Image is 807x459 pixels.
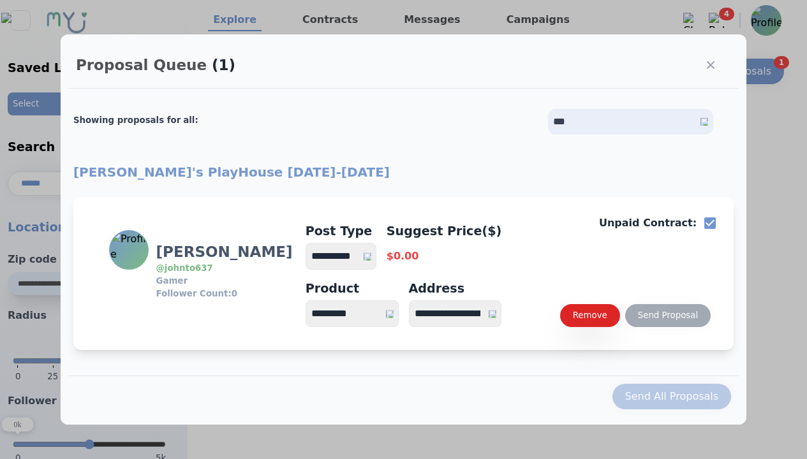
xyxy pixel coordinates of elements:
[110,231,147,268] img: Profile
[183,114,198,127] div: all :
[156,275,293,288] h3: Gamer
[156,242,293,262] h3: [PERSON_NAME]
[387,249,502,264] p: $0.00
[409,280,502,298] div: Address
[73,106,198,135] h2: Showing proposals for
[306,222,376,240] h4: Post Type
[625,304,711,327] button: Send Proposal
[156,263,213,273] a: @johnto637
[306,280,399,298] div: Product
[560,304,620,327] button: Remove
[612,384,732,409] button: Send All Proposals
[212,57,235,73] span: (1)
[625,389,719,404] div: Send All Proposals
[73,163,734,182] h2: [PERSON_NAME]'s PlayHouse [DATE] - [DATE]
[76,57,207,73] h2: Proposal Queue
[638,309,698,322] div: Send Proposal
[599,215,697,231] p: Unpaid Contract:
[156,288,293,300] h3: Follower Count: 0
[573,309,607,322] div: Remove
[387,222,502,240] h4: Suggest Price($)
